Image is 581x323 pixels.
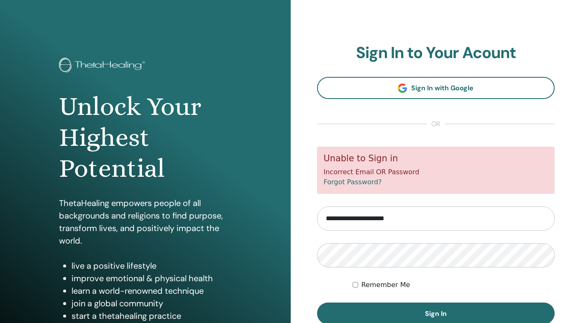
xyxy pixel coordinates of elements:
[72,310,232,322] li: start a thetahealing practice
[425,309,447,318] span: Sign In
[353,280,555,290] div: Keep me authenticated indefinitely or until I manually logout
[317,43,555,63] h2: Sign In to Your Acount
[59,91,232,184] h1: Unlock Your Highest Potential
[72,272,232,285] li: improve emotional & physical health
[411,84,474,92] span: Sign In with Google
[72,297,232,310] li: join a global community
[427,119,445,129] span: or
[324,153,548,164] h5: Unable to Sign in
[72,285,232,297] li: learn a world-renowned technique
[317,77,555,99] a: Sign In with Google
[361,280,410,290] label: Remember Me
[59,197,232,247] p: ThetaHealing empowers people of all backgrounds and religions to find purpose, transform lives, a...
[324,178,382,186] a: Forgot Password?
[72,259,232,272] li: live a positive lifestyle
[317,147,555,194] div: Incorrect Email OR Password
